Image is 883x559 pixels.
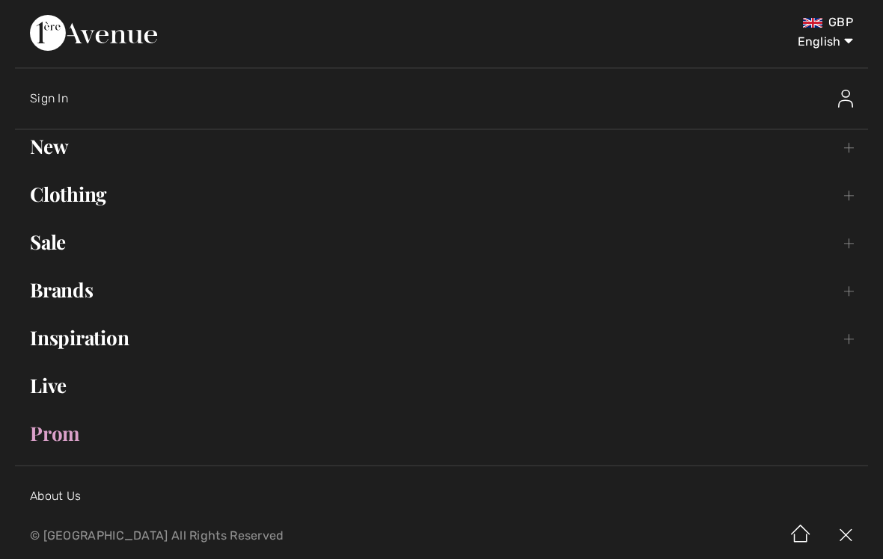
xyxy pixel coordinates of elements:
img: 1ère Avenue [30,15,157,51]
div: GBP [519,15,853,30]
a: Sign InSign In [30,75,868,123]
a: Live [15,369,868,402]
img: Sign In [838,90,853,108]
a: Sale [15,226,868,259]
span: Chat [37,10,67,24]
img: X [823,513,868,559]
a: Prom [15,417,868,450]
a: Brands [15,274,868,306]
a: Inspiration [15,321,868,354]
a: New [15,130,868,163]
a: Clothing [15,178,868,211]
a: About Us [30,489,81,503]
img: Home [778,513,823,559]
p: © [GEOGRAPHIC_DATA] All Rights Reserved [30,531,519,541]
span: Sign In [30,91,68,105]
